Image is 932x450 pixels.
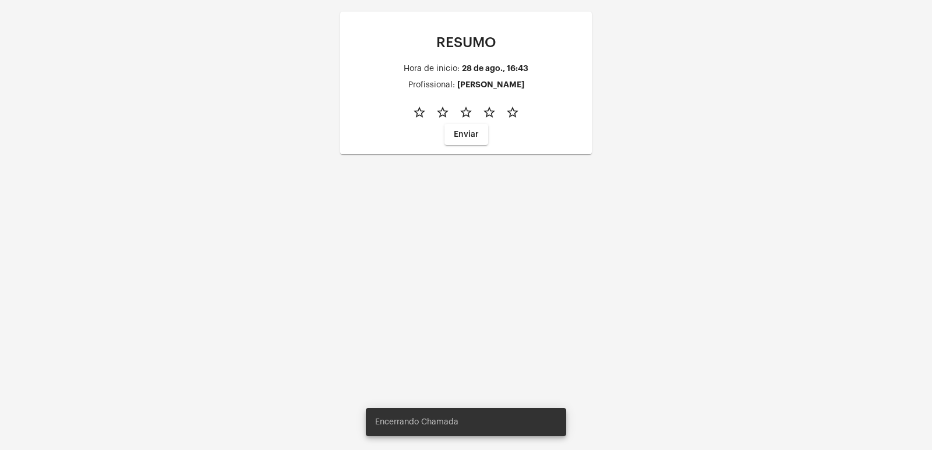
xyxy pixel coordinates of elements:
[404,65,460,73] div: Hora de inicio:
[444,124,488,145] button: Enviar
[482,105,496,119] mat-icon: star_border
[412,105,426,119] mat-icon: star_border
[436,105,450,119] mat-icon: star_border
[349,35,582,50] p: RESUMO
[457,80,524,89] div: [PERSON_NAME]
[459,105,473,119] mat-icon: star_border
[506,105,520,119] mat-icon: star_border
[462,64,528,73] div: 28 de ago., 16:43
[454,130,479,139] span: Enviar
[408,81,455,90] div: Profissional:
[375,416,458,428] span: Encerrando Chamada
